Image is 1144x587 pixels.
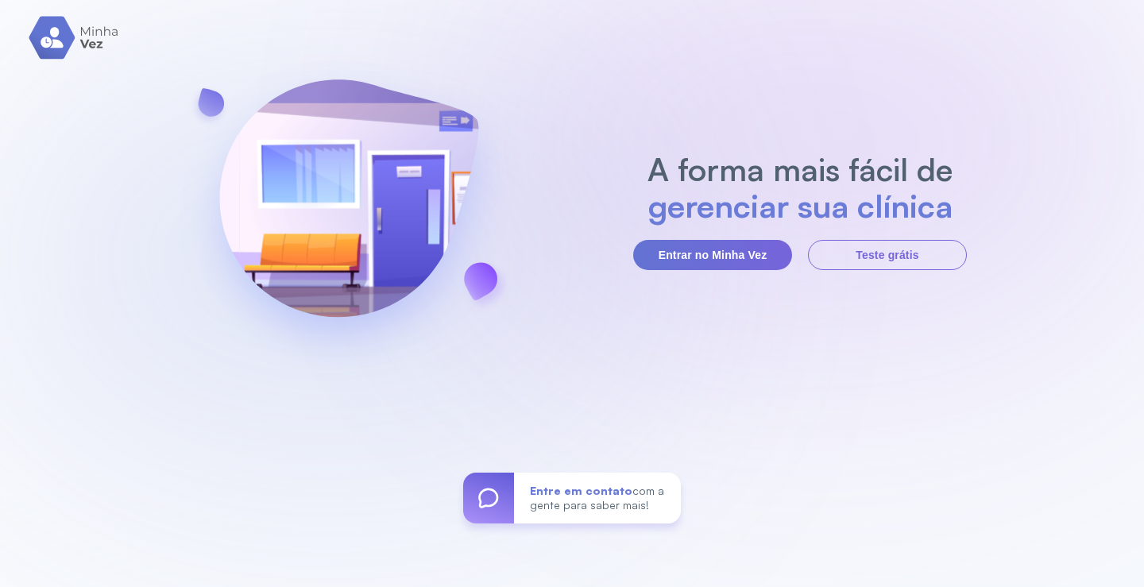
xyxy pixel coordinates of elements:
[463,473,681,523] a: Entre em contatocom a gente para saber mais!
[514,473,681,523] div: com a gente para saber mais!
[808,240,967,270] button: Teste grátis
[633,240,792,270] button: Entrar no Minha Vez
[640,151,961,187] h2: A forma mais fácil de
[640,187,961,224] h2: gerenciar sua clínica
[530,484,632,497] span: Entre em contato
[177,37,520,383] img: banner-login.svg
[29,16,120,60] img: logo.svg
